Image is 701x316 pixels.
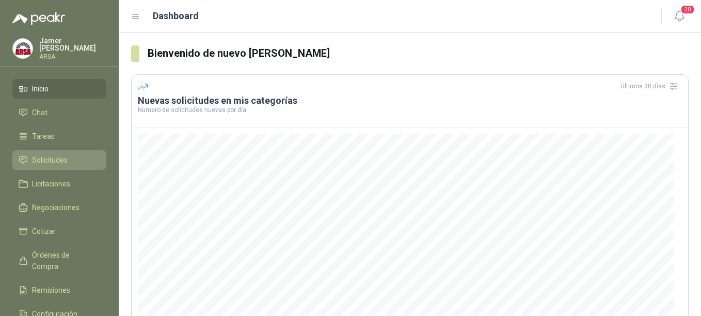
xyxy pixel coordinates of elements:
[153,9,199,23] h1: Dashboard
[148,45,689,61] h3: Bienvenido de nuevo [PERSON_NAME]
[32,131,55,142] span: Tareas
[32,154,68,166] span: Solicitudes
[32,202,79,213] span: Negociaciones
[138,94,682,107] h3: Nuevas solicitudes en mis categorías
[12,150,106,170] a: Solicitudes
[12,280,106,300] a: Remisiones
[138,107,682,113] p: Número de solicitudes nuevas por día
[39,37,106,52] p: Jamer [PERSON_NAME]
[32,285,70,296] span: Remisiones
[12,198,106,217] a: Negociaciones
[12,245,106,276] a: Órdenes de Compra
[12,127,106,146] a: Tareas
[12,174,106,194] a: Licitaciones
[12,12,65,25] img: Logo peakr
[39,54,106,60] p: ARSA
[32,83,49,94] span: Inicio
[12,103,106,122] a: Chat
[32,107,47,118] span: Chat
[620,78,682,94] div: Últimos 30 días
[670,7,689,26] button: 20
[680,5,695,14] span: 20
[32,226,56,237] span: Cotizar
[12,222,106,241] a: Cotizar
[32,249,97,272] span: Órdenes de Compra
[12,79,106,99] a: Inicio
[13,39,33,58] img: Company Logo
[32,178,70,189] span: Licitaciones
